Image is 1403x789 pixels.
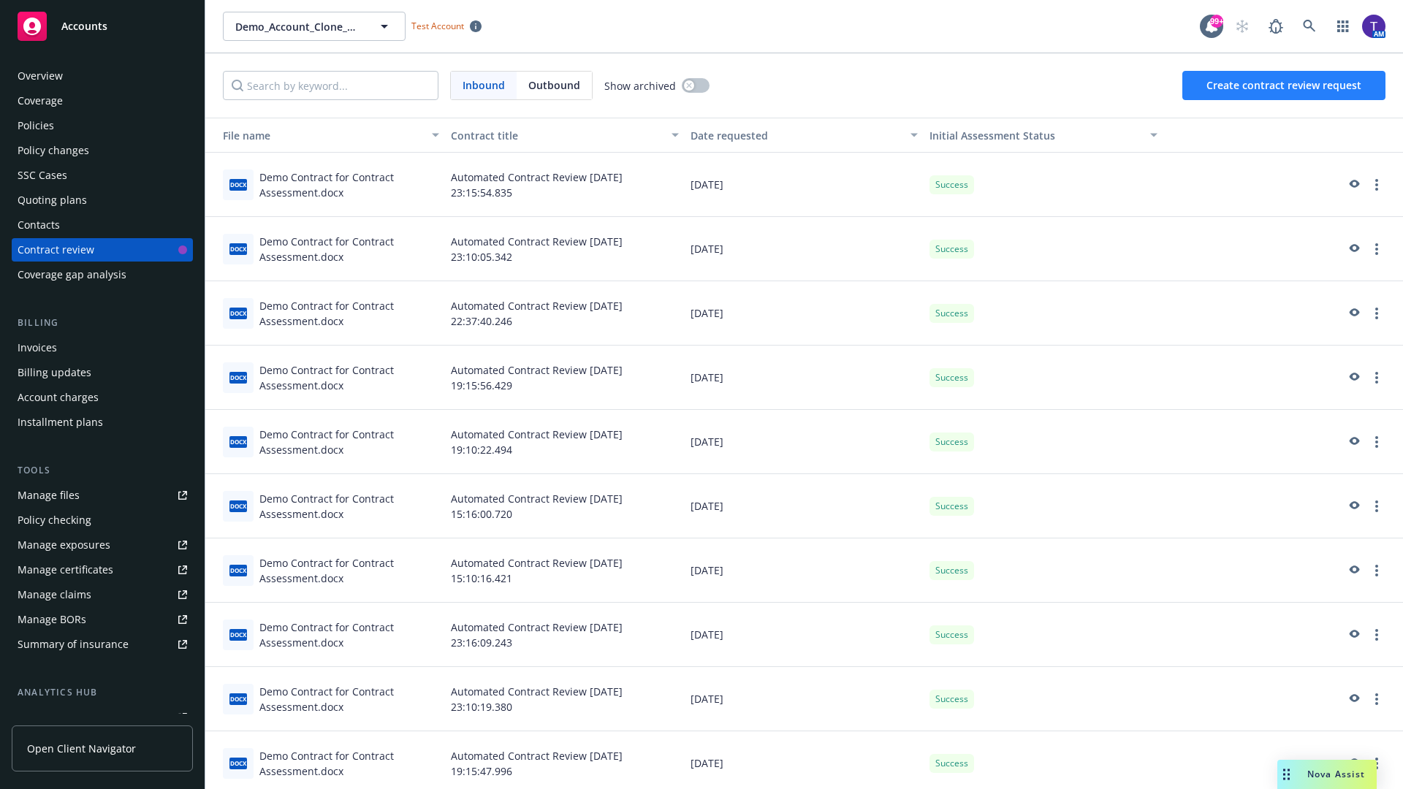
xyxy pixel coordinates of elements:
[259,298,439,329] div: Demo Contract for Contract Assessment.docx
[451,72,517,99] span: Inbound
[12,64,193,88] a: Overview
[18,238,94,262] div: Contract review
[18,263,126,286] div: Coverage gap analysis
[18,64,63,88] div: Overview
[935,757,968,770] span: Success
[685,346,924,410] div: [DATE]
[1277,760,1296,789] div: Drag to move
[18,114,54,137] div: Policies
[259,362,439,393] div: Demo Contract for Contract Assessment.docx
[259,684,439,714] div: Demo Contract for Contract Assessment.docx
[229,629,247,640] span: docx
[1206,78,1361,92] span: Create contract review request
[1328,12,1358,41] a: Switch app
[451,128,663,143] div: Contract title
[604,78,676,94] span: Show archived
[411,20,464,32] span: Test Account
[12,608,193,631] a: Manage BORs
[12,238,193,262] a: Contract review
[12,533,193,557] a: Manage exposures
[211,128,423,143] div: File name
[229,565,247,576] span: docx
[1345,305,1362,322] a: preview
[259,169,439,200] div: Demo Contract for Contract Assessment.docx
[12,411,193,434] a: Installment plans
[445,667,685,731] div: Automated Contract Review [DATE] 23:10:19.380
[935,178,968,191] span: Success
[18,336,57,359] div: Invoices
[685,667,924,731] div: [DATE]
[12,213,193,237] a: Contacts
[1345,562,1362,579] a: preview
[18,89,63,113] div: Coverage
[12,336,193,359] a: Invoices
[229,693,247,704] span: docx
[445,217,685,281] div: Automated Contract Review [DATE] 23:10:05.342
[685,474,924,538] div: [DATE]
[685,538,924,603] div: [DATE]
[259,620,439,650] div: Demo Contract for Contract Assessment.docx
[18,633,129,656] div: Summary of insurance
[1368,755,1385,772] a: more
[691,128,902,143] div: Date requested
[18,213,60,237] div: Contacts
[229,243,247,254] span: docx
[1228,12,1257,41] a: Start snowing
[12,706,193,729] a: Loss summary generator
[18,164,67,187] div: SSC Cases
[929,128,1141,143] div: Toggle SortBy
[935,693,968,706] span: Success
[229,372,247,383] span: docx
[1345,369,1362,386] a: preview
[935,435,968,449] span: Success
[18,188,87,212] div: Quoting plans
[463,77,505,93] span: Inbound
[929,129,1055,142] span: Initial Assessment Status
[229,308,247,319] span: docx
[406,18,487,34] span: Test Account
[18,386,99,409] div: Account charges
[1307,768,1365,780] span: Nova Assist
[1368,240,1385,258] a: more
[12,316,193,330] div: Billing
[12,633,193,656] a: Summary of insurance
[18,411,103,434] div: Installment plans
[935,307,968,320] span: Success
[223,71,438,100] input: Search by keyword...
[935,243,968,256] span: Success
[12,508,193,532] a: Policy checking
[445,153,685,217] div: Automated Contract Review [DATE] 23:15:54.835
[61,20,107,32] span: Accounts
[1210,15,1223,28] div: 99+
[18,558,113,582] div: Manage certificates
[27,741,136,756] span: Open Client Navigator
[1368,690,1385,708] a: more
[12,164,193,187] a: SSC Cases
[1345,240,1362,258] a: preview
[685,217,924,281] div: [DATE]
[229,436,247,447] span: docx
[685,410,924,474] div: [DATE]
[1368,562,1385,579] a: more
[517,72,592,99] span: Outbound
[445,538,685,603] div: Automated Contract Review [DATE] 15:10:16.421
[223,12,406,41] button: Demo_Account_Clone_QA_CR_Tests_Demo
[12,89,193,113] a: Coverage
[685,281,924,346] div: [DATE]
[935,371,968,384] span: Success
[12,114,193,137] a: Policies
[445,118,685,153] button: Contract title
[229,179,247,190] span: docx
[12,188,193,212] a: Quoting plans
[685,603,924,667] div: [DATE]
[445,603,685,667] div: Automated Contract Review [DATE] 23:16:09.243
[1368,305,1385,322] a: more
[445,474,685,538] div: Automated Contract Review [DATE] 15:16:00.720
[12,685,193,700] div: Analytics hub
[1345,690,1362,708] a: preview
[445,346,685,410] div: Automated Contract Review [DATE] 19:15:56.429
[935,500,968,513] span: Success
[235,19,362,34] span: Demo_Account_Clone_QA_CR_Tests_Demo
